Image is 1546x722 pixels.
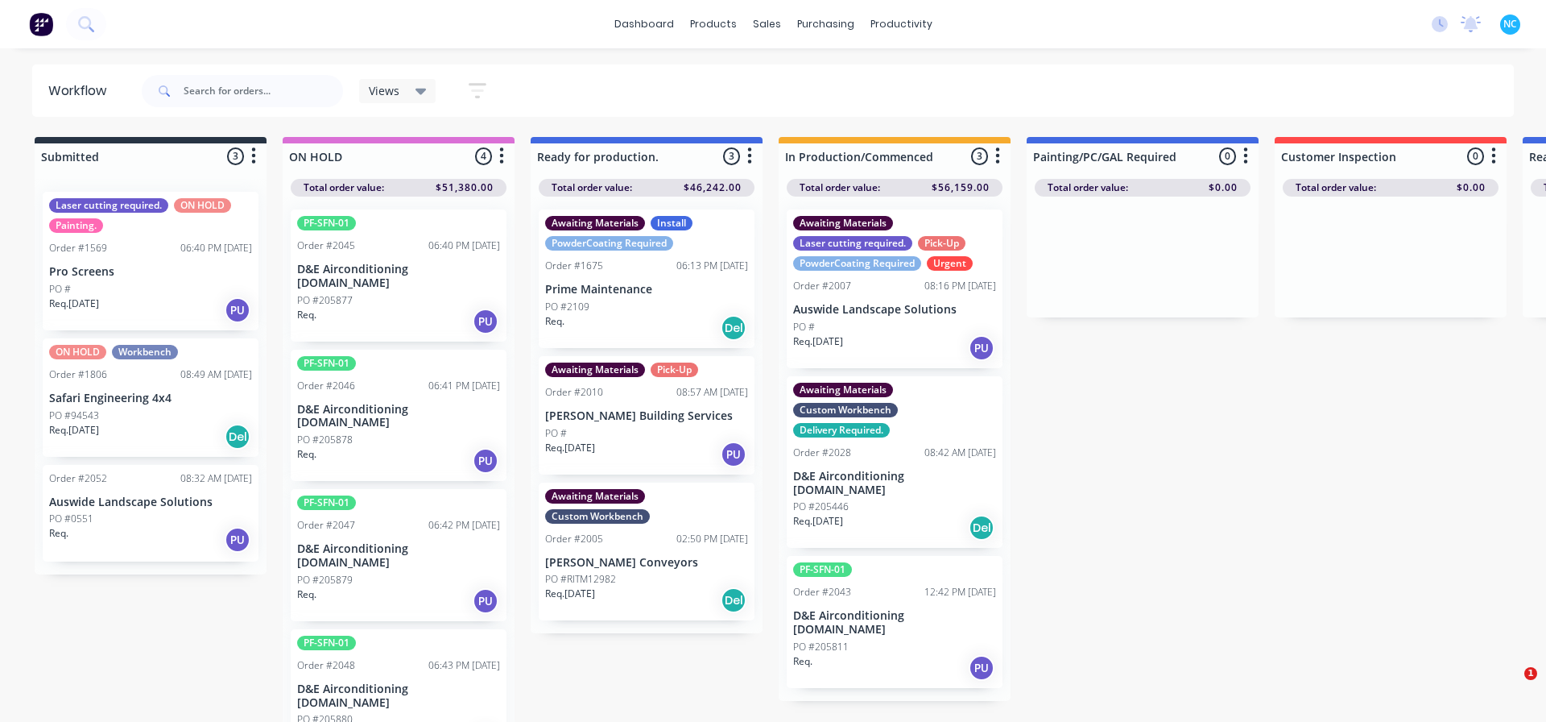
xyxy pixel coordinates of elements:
[545,363,645,377] div: Awaiting Materials
[49,367,107,382] div: Order #1806
[545,489,645,504] div: Awaiting Materials
[428,239,500,253] div: 06:40 PM [DATE]
[969,655,994,681] div: PU
[29,12,53,36] img: Factory
[1296,180,1376,195] span: Total order value:
[606,12,682,36] a: dashboard
[787,376,1002,549] div: Awaiting MaterialsCustom WorkbenchDelivery Required.Order #202808:42 AM [DATE]D&E Airconditioning...
[43,338,258,457] div: ON HOLDWorkbenchOrder #180608:49 AM [DATE]Safari Engineering 4x4PO #94543Req.[DATE]Del
[297,239,355,253] div: Order #2045
[793,279,851,293] div: Order #2007
[43,465,258,562] div: Order #205208:32 AM [DATE]Auswide Landscape SolutionsPO #0551Req.PU
[174,198,231,213] div: ON HOLD
[793,562,852,577] div: PF-SFN-01
[969,515,994,541] div: Del
[297,573,353,587] p: PO #205879
[49,409,99,423] p: PO #94543
[297,356,356,371] div: PF-SFN-01
[297,518,355,533] div: Order #2047
[924,279,996,293] div: 08:16 PM [DATE]
[297,433,353,447] p: PO #205878
[787,556,1002,688] div: PF-SFN-01Order #204312:42 PM [DATE]D&E Airconditioning [DOMAIN_NAME]PO #205811Req.PU
[49,423,99,438] p: Req. [DATE]
[721,442,746,467] div: PU
[291,489,506,621] div: PF-SFN-01Order #204706:42 PM [DATE]D&E Airconditioning [DOMAIN_NAME]PO #205879Req.PU
[473,588,498,614] div: PU
[1048,180,1128,195] span: Total order value:
[1457,180,1486,195] span: $0.00
[924,585,996,600] div: 12:42 PM [DATE]
[545,385,603,400] div: Order #2010
[112,345,178,359] div: Workbench
[651,216,692,230] div: Install
[180,241,252,255] div: 06:40 PM [DATE]
[793,334,843,349] p: Req. [DATE]
[545,409,748,423] p: [PERSON_NAME] Building Services
[49,392,252,405] p: Safari Engineering 4x4
[793,654,812,669] p: Req.
[297,216,356,230] div: PF-SFN-01
[297,293,353,308] p: PO #205877
[428,379,500,393] div: 06:41 PM [DATE]
[297,447,316,462] p: Req.
[545,509,650,524] div: Custom Workbench
[545,572,616,587] p: PO #RITM12982
[545,236,673,251] div: PowderCoating Required
[428,518,500,533] div: 06:42 PM [DATE]
[789,12,862,36] div: purchasing
[552,180,632,195] span: Total order value:
[684,180,742,195] span: $46,242.00
[297,379,355,393] div: Order #2046
[545,556,748,570] p: [PERSON_NAME] Conveyors
[49,345,106,359] div: ON HOLD
[1503,17,1517,31] span: NC
[436,180,494,195] span: $51,380.00
[676,532,748,546] div: 02:50 PM [DATE]
[545,532,603,546] div: Order #2005
[793,609,996,637] p: D&E Airconditioning [DOMAIN_NAME]
[787,210,1002,368] div: Awaiting MaterialsLaser cutting required.Pick-UpPowderCoating RequiredUrgentOrder #200708:16 PM [...
[862,12,940,36] div: productivity
[1209,180,1238,195] span: $0.00
[297,263,500,290] p: D&E Airconditioning [DOMAIN_NAME]
[545,441,595,455] p: Req. [DATE]
[545,283,748,297] p: Prime Maintenance
[49,218,103,233] div: Painting.
[545,216,645,230] div: Awaiting Materials
[180,471,252,486] div: 08:32 AM [DATE]
[793,446,851,460] div: Order #2028
[545,300,589,314] p: PO #2109
[49,265,252,279] p: Pro Screens
[969,335,994,361] div: PU
[793,320,815,334] p: PO #
[932,180,990,195] span: $56,159.00
[545,314,564,329] p: Req.
[793,236,912,251] div: Laser cutting required.
[473,309,498,334] div: PU
[793,303,996,317] p: Auswide Landscape Solutions
[545,426,567,441] p: PO #
[545,587,595,601] p: Req. [DATE]
[297,308,316,322] p: Req.
[49,241,107,255] div: Order #1569
[539,210,754,348] div: Awaiting MaterialsInstallPowderCoating RequiredOrder #167506:13 PM [DATE]Prime MaintenancePO #210...
[473,448,498,474] div: PU
[49,297,99,311] p: Req. [DATE]
[793,514,843,529] p: Req. [DATE]
[304,180,384,195] span: Total order value:
[48,81,114,101] div: Workflow
[721,587,746,613] div: Del
[225,424,250,450] div: Del
[682,12,745,36] div: products
[297,636,356,650] div: PF-SFN-01
[793,500,849,514] p: PO #205446
[49,198,168,213] div: Laser cutting required.
[49,282,71,297] p: PO #
[297,683,500,710] p: D&E Airconditioning [DOMAIN_NAME]
[297,658,355,673] div: Order #2048
[297,587,316,602] p: Req.
[49,512,93,526] p: PO #0551
[49,496,252,509] p: Auswide Landscape Solutions
[793,423,890,438] div: Delivery Required.
[539,356,754,475] div: Awaiting MaterialsPick-UpOrder #201008:57 AM [DATE][PERSON_NAME] Building ServicesPO #Req.[DATE]PU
